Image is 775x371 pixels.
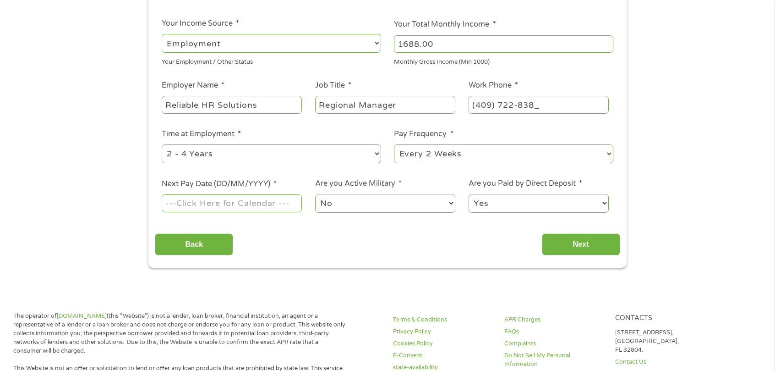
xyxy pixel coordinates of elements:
[162,19,239,28] label: Your Income Source
[162,96,302,113] input: Walmart
[162,55,381,67] div: Your Employment / Other Status
[469,179,582,188] label: Are you Paid by Direct Deposit
[394,55,613,67] div: Monthly Gross Income (Min 1000)
[315,96,455,113] input: Cashier
[162,194,302,212] input: ---Click Here for Calendar ---
[393,316,493,324] a: Terms & Conditions
[615,314,715,323] h4: Contacts
[393,351,493,360] a: E-Consent
[504,327,604,336] a: FAQs
[469,96,609,113] input: (231) 754-4010
[155,233,233,256] input: Back
[394,129,453,139] label: Pay Frequency
[162,129,241,139] label: Time at Employment
[393,339,493,348] a: Cookies Policy
[393,327,493,336] a: Privacy Policy
[469,81,518,90] label: Work Phone
[504,351,604,369] a: Do Not Sell My Personal Information
[394,20,496,29] label: Your Total Monthly Income
[504,339,604,348] a: Complaints
[394,35,613,53] input: 1800
[615,328,715,354] p: [STREET_ADDRESS], [GEOGRAPHIC_DATA], FL 32804.
[13,312,346,355] p: The operator of (this “Website”) is not a lender, loan broker, financial institution, an agent or...
[162,179,277,189] label: Next Pay Date (DD/MM/YYYY)
[315,81,351,90] label: Job Title
[162,81,224,90] label: Employer Name
[504,316,604,324] a: APR Charges
[57,312,107,320] a: [DOMAIN_NAME]
[615,358,715,366] a: Contact Us
[315,179,402,188] label: Are you Active Military
[542,233,620,256] input: Next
